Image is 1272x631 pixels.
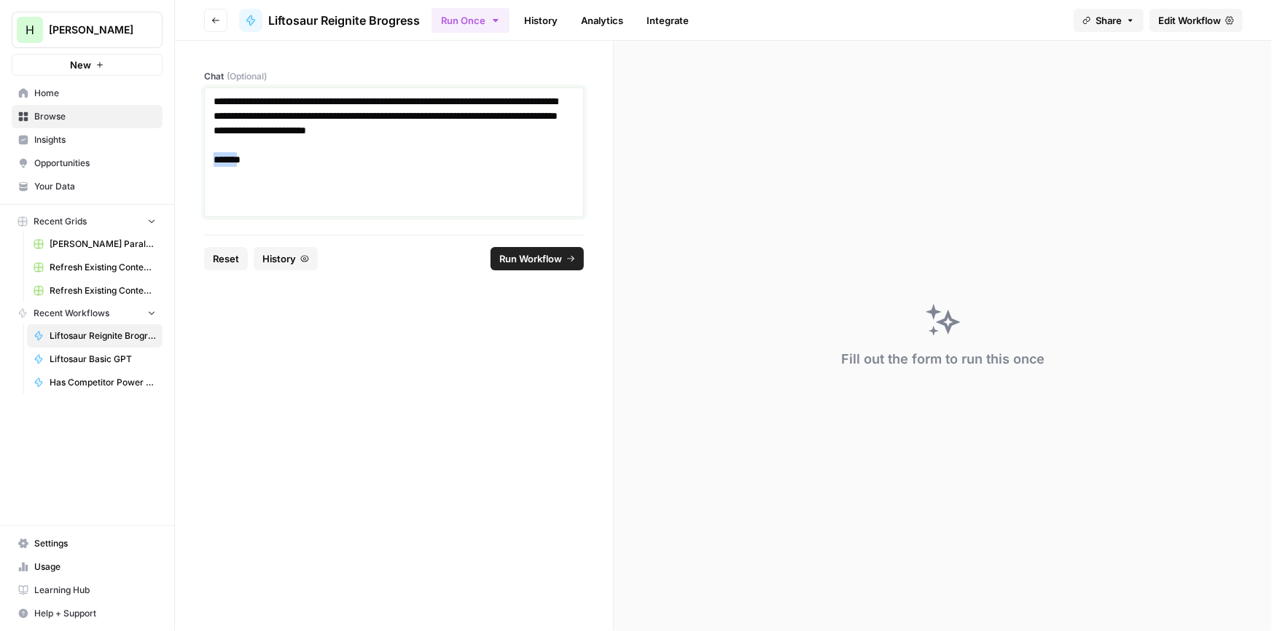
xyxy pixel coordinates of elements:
[34,157,156,170] span: Opportunities
[12,105,163,128] a: Browse
[12,555,163,579] a: Usage
[34,215,87,228] span: Recent Grids
[27,256,163,279] a: Refresh Existing Content [DATE] Deleted AEO, doesn't work now
[638,9,698,32] a: Integrate
[227,70,267,83] span: (Optional)
[12,211,163,232] button: Recent Grids
[572,9,632,32] a: Analytics
[12,175,163,198] a: Your Data
[26,21,34,39] span: H
[34,87,156,100] span: Home
[204,247,248,270] button: Reset
[491,247,584,270] button: Run Workflow
[12,602,163,625] button: Help + Support
[262,251,296,266] span: History
[34,110,156,123] span: Browse
[12,579,163,602] a: Learning Hub
[34,537,156,550] span: Settings
[1074,9,1144,32] button: Share
[34,133,156,146] span: Insights
[204,70,584,83] label: Chat
[432,8,510,33] button: Run Once
[12,82,163,105] a: Home
[34,560,156,573] span: Usage
[27,324,163,348] a: Liftosaur Reignite Brogress
[27,279,163,302] a: Refresh Existing Content Only Based on SERP
[239,9,420,32] a: Liftosaur Reignite Brogress
[268,12,420,29] span: Liftosaur Reignite Brogress
[499,251,562,266] span: Run Workflow
[27,371,163,394] a: Has Competitor Power Step on SERPs
[70,58,91,72] span: New
[34,584,156,597] span: Learning Hub
[1150,9,1243,32] a: Edit Workflow
[1096,13,1122,28] span: Share
[49,23,137,37] span: [PERSON_NAME]
[50,329,156,342] span: Liftosaur Reignite Brogress
[50,284,156,297] span: Refresh Existing Content Only Based on SERP
[12,532,163,555] a: Settings
[213,251,239,266] span: Reset
[12,12,163,48] button: Workspace: Hasbrook
[12,54,163,76] button: New
[841,349,1045,369] div: Fill out the form to run this once
[50,261,156,274] span: Refresh Existing Content [DATE] Deleted AEO, doesn't work now
[27,232,163,256] a: [PERSON_NAME] Paralegal Grid
[12,152,163,175] a: Opportunities
[34,307,109,320] span: Recent Workflows
[27,348,163,371] a: Liftosaur Basic GPT
[50,376,156,389] span: Has Competitor Power Step on SERPs
[254,247,318,270] button: History
[12,128,163,152] a: Insights
[34,180,156,193] span: Your Data
[34,607,156,620] span: Help + Support
[1158,13,1221,28] span: Edit Workflow
[515,9,566,32] a: History
[50,353,156,366] span: Liftosaur Basic GPT
[50,238,156,251] span: [PERSON_NAME] Paralegal Grid
[12,302,163,324] button: Recent Workflows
